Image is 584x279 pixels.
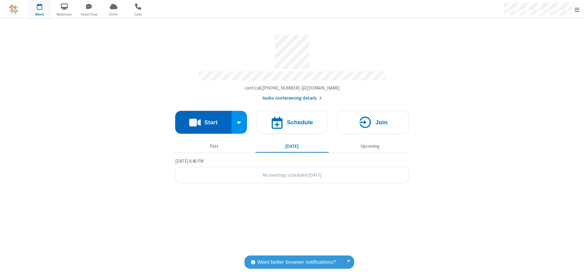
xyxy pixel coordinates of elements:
[175,158,203,164] span: [DATE] 6:46 PM
[262,172,322,178] span: No meetings scheduled [DATE]
[9,5,18,14] img: QA Selenium DO NOT DELETE OR CHANGE
[175,157,409,184] section: Today's Meetings
[231,111,247,134] div: Start conference options
[569,263,579,275] iframe: Chat
[78,12,100,17] span: Team Chat
[256,111,328,134] button: Schedule
[257,258,336,266] span: Want better browser notifications?
[245,85,340,91] span: Copy my meeting room link
[204,119,217,125] h4: Start
[28,12,51,17] span: Meet
[127,12,150,17] span: Calls
[375,119,388,125] h4: Join
[245,85,340,92] button: Copy my meeting room linkCopy my meeting room link
[175,111,231,134] button: Start
[337,111,409,134] button: Join
[102,12,125,17] span: Drive
[53,12,76,17] span: Webinars
[178,140,251,152] button: Past
[287,119,313,125] h4: Schedule
[175,30,409,102] section: Account details
[333,140,407,152] button: Upcoming
[262,95,322,102] button: Audio conferencing details
[255,140,329,152] button: [DATE]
